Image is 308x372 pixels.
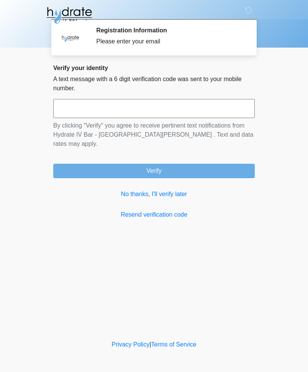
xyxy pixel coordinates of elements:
p: A text message with a 6 digit verification code was sent to your mobile number. [53,75,255,93]
button: Verify [53,164,255,178]
img: Agent Avatar [59,27,82,49]
img: Hydrate IV Bar - Fort Collins Logo [46,6,93,25]
a: Resend verification code [53,210,255,219]
a: No thanks, I'll verify later [53,190,255,199]
a: | [149,341,151,348]
a: Terms of Service [151,341,196,348]
a: Privacy Policy [112,341,150,348]
h2: Verify your identity [53,64,255,72]
p: By clicking "Verify" you agree to receive pertinent text notifications from Hydrate IV Bar - [GEO... [53,121,255,148]
div: Please enter your email [96,37,243,46]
